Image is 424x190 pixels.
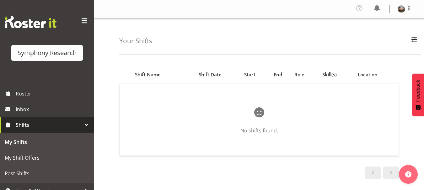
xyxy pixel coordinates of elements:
img: help-xxl-2.png [405,171,411,177]
div: Shift Date [189,71,231,78]
h4: Your Shifts [119,37,152,44]
span: Shifts [16,120,82,130]
span: Past Shifts [5,169,89,178]
a: My Shift Offers [2,150,93,166]
div: Skill(s) [322,71,351,78]
a: My Shifts [2,134,93,150]
span: Roster [16,89,91,98]
div: Symphony Research [18,48,77,58]
span: Inbox [16,105,91,114]
div: Start [238,71,261,78]
div: Shift Name [135,71,182,78]
span: Feedback [415,80,421,102]
div: End [269,71,287,78]
div: Location [358,71,395,78]
a: Past Shifts [2,166,93,181]
p: No shifts found. [140,127,378,134]
div: Role [294,71,315,78]
span: My Shifts [5,137,89,147]
img: lindsay-holland6d975a4b06d72750adc3751bbfb7dc9f.png [398,5,405,13]
button: Feedback - Show survey [412,74,424,116]
img: Rosterit website logo [5,16,56,28]
button: Filter Employees [408,34,421,48]
span: My Shift Offers [5,153,89,162]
